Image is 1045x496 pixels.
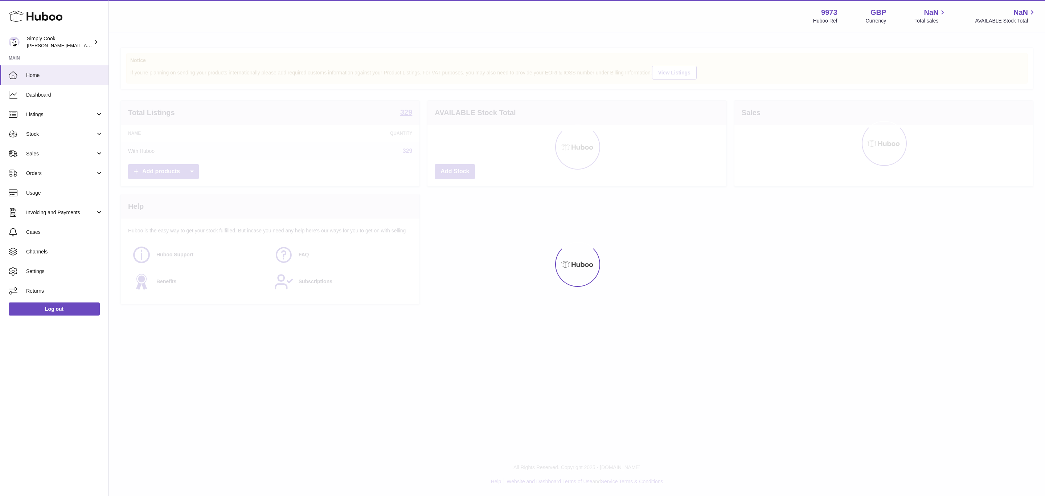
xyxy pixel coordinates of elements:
[914,8,947,24] a: NaN Total sales
[26,248,103,255] span: Channels
[26,288,103,294] span: Returns
[975,8,1036,24] a: NaN AVAILABLE Stock Total
[866,17,886,24] div: Currency
[9,302,100,316] a: Log out
[870,8,886,17] strong: GBP
[821,8,837,17] strong: 9973
[1013,8,1028,17] span: NaN
[975,17,1036,24] span: AVAILABLE Stock Total
[914,17,947,24] span: Total sales
[27,42,146,48] span: [PERSON_NAME][EMAIL_ADDRESS][DOMAIN_NAME]
[924,8,938,17] span: NaN
[813,17,837,24] div: Huboo Ref
[26,131,95,138] span: Stock
[9,37,20,48] img: emma@simplycook.com
[26,150,95,157] span: Sales
[26,92,103,98] span: Dashboard
[26,72,103,79] span: Home
[26,229,103,236] span: Cases
[26,190,103,196] span: Usage
[26,111,95,118] span: Listings
[26,268,103,275] span: Settings
[26,209,95,216] span: Invoicing and Payments
[27,35,92,49] div: Simply Cook
[26,170,95,177] span: Orders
